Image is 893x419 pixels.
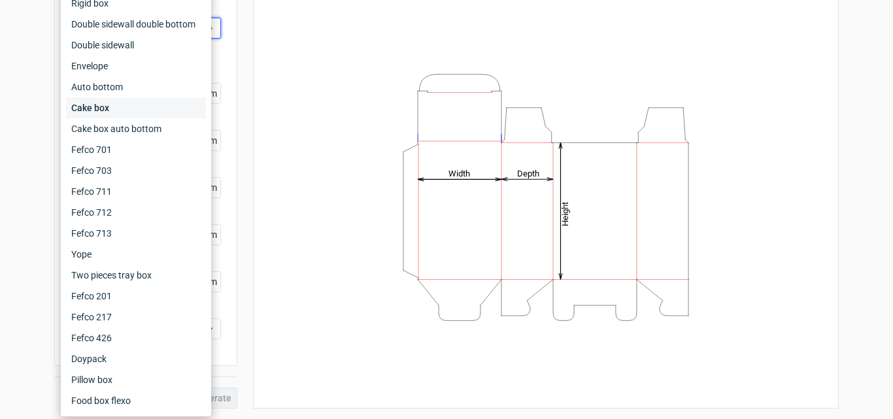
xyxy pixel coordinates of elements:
[66,265,206,286] div: Two pieces tray box
[66,118,206,139] div: Cake box auto bottom
[66,390,206,411] div: Food box flexo
[66,286,206,307] div: Fefco 201
[66,348,206,369] div: Doypack
[66,160,206,181] div: Fefco 703
[66,244,206,265] div: Yope
[560,201,570,226] tspan: Height
[66,223,206,244] div: Fefco 713
[517,168,539,178] tspan: Depth
[66,369,206,390] div: Pillow box
[448,168,470,178] tspan: Width
[66,76,206,97] div: Auto bottom
[66,327,206,348] div: Fefco 426
[66,139,206,160] div: Fefco 701
[66,14,206,35] div: Double sidewall double bottom
[66,202,206,223] div: Fefco 712
[66,181,206,202] div: Fefco 711
[66,35,206,56] div: Double sidewall
[66,56,206,76] div: Envelope
[66,97,206,118] div: Cake box
[66,307,206,327] div: Fefco 217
